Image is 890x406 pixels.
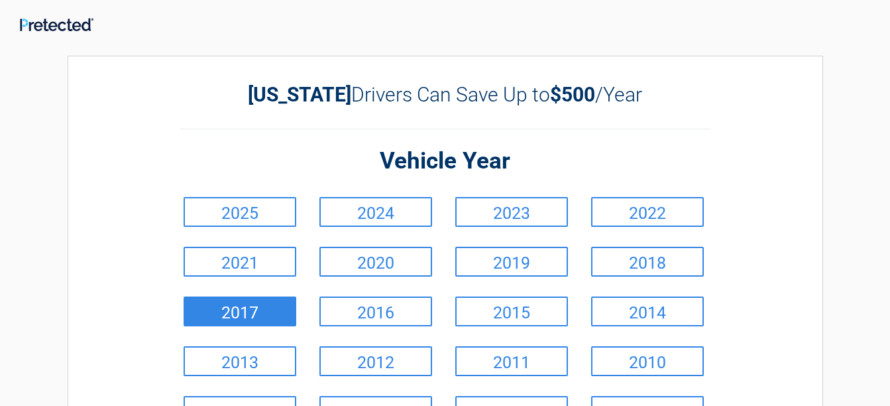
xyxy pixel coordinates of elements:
[184,346,296,376] a: 2013
[591,197,704,227] a: 2022
[455,346,568,376] a: 2011
[319,297,432,326] a: 2016
[184,297,296,326] a: 2017
[591,297,704,326] a: 2014
[319,346,432,376] a: 2012
[455,197,568,227] a: 2023
[591,247,704,277] a: 2018
[184,247,296,277] a: 2021
[319,247,432,277] a: 2020
[455,247,568,277] a: 2019
[184,197,296,227] a: 2025
[550,83,595,106] b: $500
[20,18,93,31] img: Main Logo
[591,346,704,376] a: 2010
[248,83,351,106] b: [US_STATE]
[180,83,710,106] h2: Drivers Can Save Up to /Year
[319,197,432,227] a: 2024
[455,297,568,326] a: 2015
[180,146,710,177] h2: Vehicle Year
